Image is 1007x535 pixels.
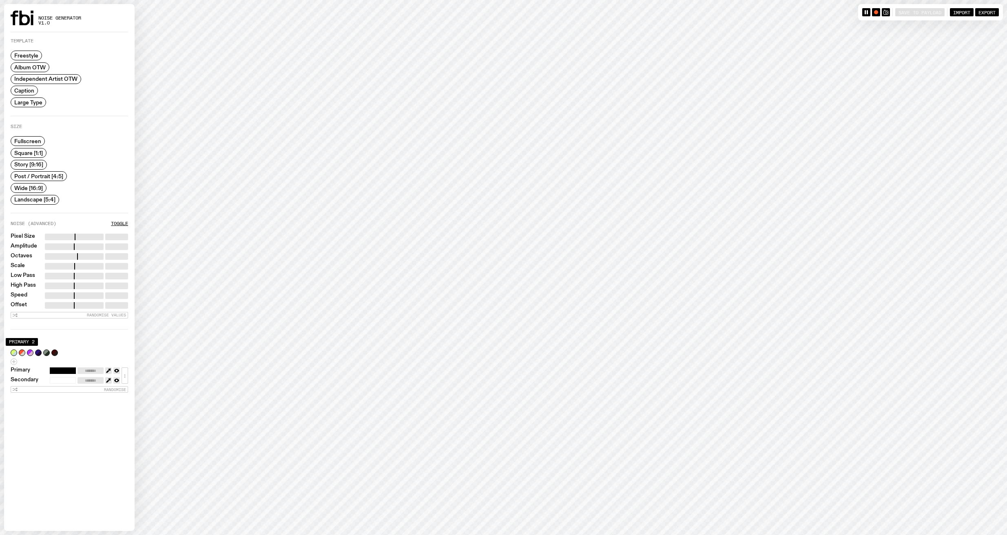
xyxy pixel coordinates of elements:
span: Wide [16:9] [14,185,43,191]
label: Noise (Advanced) [11,221,56,226]
label: Amplitude [11,243,37,250]
button: Randomise Values [11,312,128,318]
span: Primary 2 [9,340,35,344]
span: Fullscreen [14,138,41,144]
span: Freestyle [14,53,38,59]
button: ↕ [122,367,128,384]
span: Large Type [14,99,42,105]
span: Independent Artist OTW [14,76,77,82]
span: Save to Payload [899,9,941,15]
span: Caption [14,88,34,94]
label: High Pass [11,283,36,289]
label: Primary [11,367,30,374]
span: Story [9:16] [14,161,43,168]
label: Colour [11,338,28,342]
label: Template [11,39,33,43]
span: Post / Portrait [4:5] [14,173,63,179]
button: Import [950,8,974,16]
label: Secondary [11,377,38,384]
span: Randomise [104,387,126,392]
label: Scale [11,263,25,270]
label: Pixel Size [11,234,35,240]
span: Album OTW [14,64,46,70]
span: Randomise Values [87,313,126,317]
label: Offset [11,302,27,309]
label: Octaves [11,253,32,260]
label: Speed [11,292,27,299]
span: v1.0 [38,21,81,25]
span: Import [953,9,970,15]
label: Low Pass [11,273,35,279]
span: Landscape [5:4] [14,197,55,203]
label: Size [11,124,22,129]
span: Square [1:1] [14,150,43,156]
button: Save to Payload [895,8,945,16]
span: Export [978,9,996,15]
button: Toggle [111,221,128,226]
span: Noise Generator [38,16,81,20]
button: Export [975,8,999,16]
button: Randomise [11,386,128,393]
